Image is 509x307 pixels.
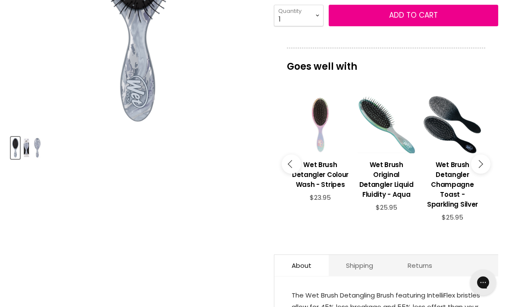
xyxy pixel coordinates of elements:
span: $25.95 [376,203,397,212]
button: Wet Brush Detangler Metallic Marble - Silver [33,137,42,159]
span: $23.95 [310,193,331,202]
a: View product:Wet Brush Detangler Champagne Toast - Sparkling Silver [424,153,481,214]
div: Product thumbnails [9,134,263,159]
img: Wet Brush Detangler Metallic Marble - Silver [23,138,29,158]
a: View product:Wet Brush Detangler Colour Wash - Stripes [292,153,349,194]
a: About [274,255,329,276]
p: Goes well with [287,48,485,76]
button: Add to cart [329,5,498,26]
button: Wet Brush Detangler Metallic Marble - Silver [22,137,30,159]
a: Returns [390,255,449,276]
a: View product:Wet Brush Original Detangler Liquid Fluidity - Aqua [358,153,415,204]
h3: Wet Brush Original Detangler Liquid Fluidity - Aqua [358,160,415,199]
img: Wet Brush Detangler Metallic Marble - Silver [34,138,41,158]
select: Quantity [274,5,324,26]
iframe: Gorgias live chat messenger [466,267,500,298]
span: $25.95 [442,213,463,222]
span: Add to cart [389,10,438,20]
h3: Wet Brush Detangler Champagne Toast - Sparkling Silver [424,160,481,209]
img: Wet Brush Detangler Metallic Marble - Silver [12,138,19,158]
h3: Wet Brush Detangler Colour Wash - Stripes [292,160,349,189]
a: Shipping [329,255,390,276]
button: Wet Brush Detangler Metallic Marble - Silver [11,137,20,159]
